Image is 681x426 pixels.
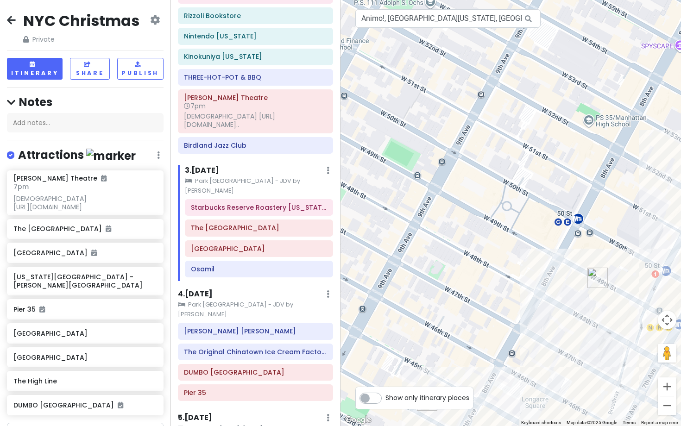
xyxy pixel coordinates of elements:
[106,226,111,232] i: Added to itinerary
[70,58,109,80] button: Share
[7,95,164,109] h4: Notes
[623,420,636,425] a: Terms (opens in new tab)
[521,420,561,426] button: Keyboard shortcuts
[191,244,327,253] h6: Central Park
[13,401,157,409] h6: DUMBO [GEOGRAPHIC_DATA]
[343,414,373,426] img: Google
[23,34,139,44] span: Private
[91,250,97,256] i: Added to itinerary
[185,176,334,195] small: Park [GEOGRAPHIC_DATA] - JDV by [PERSON_NAME]
[184,141,327,150] h6: Birdland Jazz Club
[178,413,212,423] h6: 5 . [DATE]
[641,420,678,425] a: Report a map error
[178,289,213,299] h6: 4 . [DATE]
[184,327,327,335] h6: Nan Xiang Xiao Long Bao
[587,268,608,288] div: Eugene O’Neill Theatre
[13,273,157,289] h6: [US_STATE][GEOGRAPHIC_DATA] - [PERSON_NAME][GEOGRAPHIC_DATA]
[13,182,29,191] span: 7pm
[13,249,157,257] h6: [GEOGRAPHIC_DATA]
[7,113,164,132] div: Add notes...
[13,377,157,385] h6: The High Line
[658,377,676,396] button: Zoom in
[184,101,206,111] span: 7pm
[567,420,617,425] span: Map data ©2025 Google
[117,58,164,80] button: Publish
[184,52,327,61] h6: Kinokuniya New York
[178,300,334,319] small: Park [GEOGRAPHIC_DATA] - JDV by [PERSON_NAME]
[86,149,136,163] img: marker
[355,9,541,28] input: Search a place
[385,393,469,403] span: Show only itinerary places
[191,224,327,232] h6: The Metropolitan Museum of Art
[23,11,139,31] h2: NYC Christmas
[39,306,45,313] i: Added to itinerary
[13,305,157,313] h6: Pier 35
[184,32,327,40] h6: Nintendo NEW YORK
[13,225,157,233] h6: The [GEOGRAPHIC_DATA]
[658,311,676,329] button: Map camera controls
[13,329,157,338] h6: [GEOGRAPHIC_DATA]
[184,73,327,81] h6: THREE-HOT-POT & BBQ
[191,265,327,273] h6: Osamil
[118,402,123,408] i: Added to itinerary
[13,353,157,362] h6: [GEOGRAPHIC_DATA]
[18,148,136,163] h4: Attractions
[13,174,107,182] h6: [PERSON_NAME] Theatre
[184,12,327,20] h6: Rizzoli Bookstore
[7,58,63,80] button: Itinerary
[343,414,373,426] a: Open this area in Google Maps (opens a new window)
[184,368,327,376] h6: DUMBO Manhattan Bridge View
[185,166,219,175] h6: 3 . [DATE]
[184,94,327,102] h6: Eugene O’Neill Theatre
[658,344,676,363] button: Drag Pegman onto the map to open Street View
[184,348,327,356] h6: The Original Chinatown Ice Cream Factory
[184,112,327,129] div: [DEMOGRAPHIC_DATA] [URL][DOMAIN_NAME]..
[184,388,327,397] h6: Pier 35
[13,194,157,211] div: [DEMOGRAPHIC_DATA] [URL][DOMAIN_NAME]
[101,175,107,182] i: Added to itinerary
[191,203,327,212] h6: Starbucks Reserve Roastery New York
[658,396,676,415] button: Zoom out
